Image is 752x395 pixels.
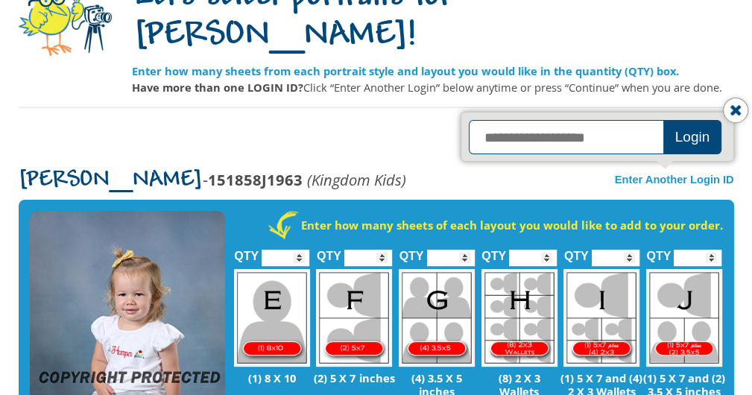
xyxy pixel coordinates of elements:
[19,168,203,192] span: [PERSON_NAME]
[615,174,734,186] a: Enter Another Login ID
[481,233,506,270] label: QTY
[301,218,723,233] strong: Enter how many sheets of each layout you would like to add to your order.
[646,269,722,367] img: J
[307,169,406,190] em: (Kingdom Kids)
[231,371,314,385] p: (1) 8 X 10
[132,63,679,78] strong: Enter how many sheets from each portrait style and layout you would like in the quantity (QTY) box.
[646,233,671,270] label: QTY
[234,233,259,270] label: QTY
[132,80,303,95] strong: Have more than one LOGIN ID?
[663,120,722,154] button: Login
[317,233,341,270] label: QTY
[132,79,734,95] p: Click “Enter Another Login” below anytime or press “Continue” when you are done.
[316,269,392,367] img: F
[234,269,310,367] img: E
[481,269,557,367] img: H
[399,233,424,270] label: QTY
[208,169,303,190] strong: 151858J1963
[563,269,639,367] img: I
[564,233,589,270] label: QTY
[19,171,406,189] p: -
[399,269,475,367] img: G
[313,371,396,385] p: (2) 5 X 7 inches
